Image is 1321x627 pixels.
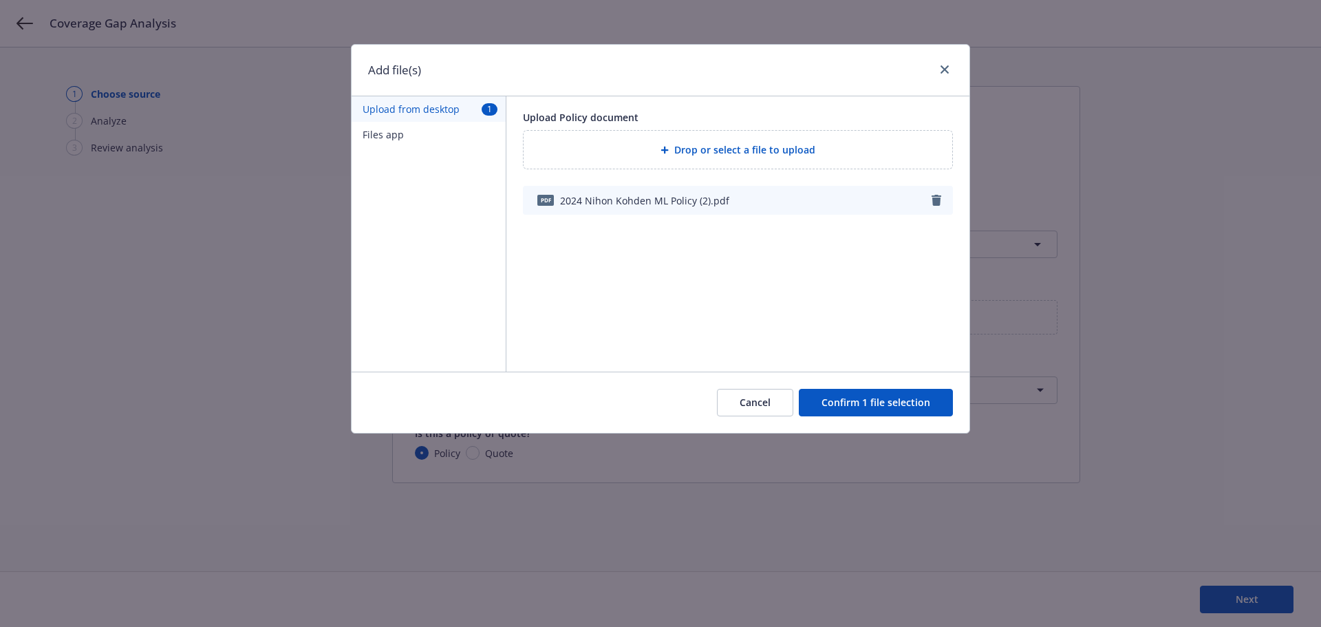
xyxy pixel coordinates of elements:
span: 2024 Nihon Kohden ML Policy (2).pdf [560,193,729,208]
h1: Add file(s) [368,61,421,79]
button: Cancel [717,389,793,416]
div: Drop or select a file to upload [523,130,953,169]
button: Files app [352,122,506,147]
a: close [936,61,953,78]
button: Confirm 1 file selection [799,389,953,416]
div: Upload Policy document [523,110,953,125]
span: pdf [537,195,554,205]
span: Drop or select a file to upload [674,142,815,157]
span: 1 [482,103,497,115]
button: Upload from desktop1 [352,96,506,122]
